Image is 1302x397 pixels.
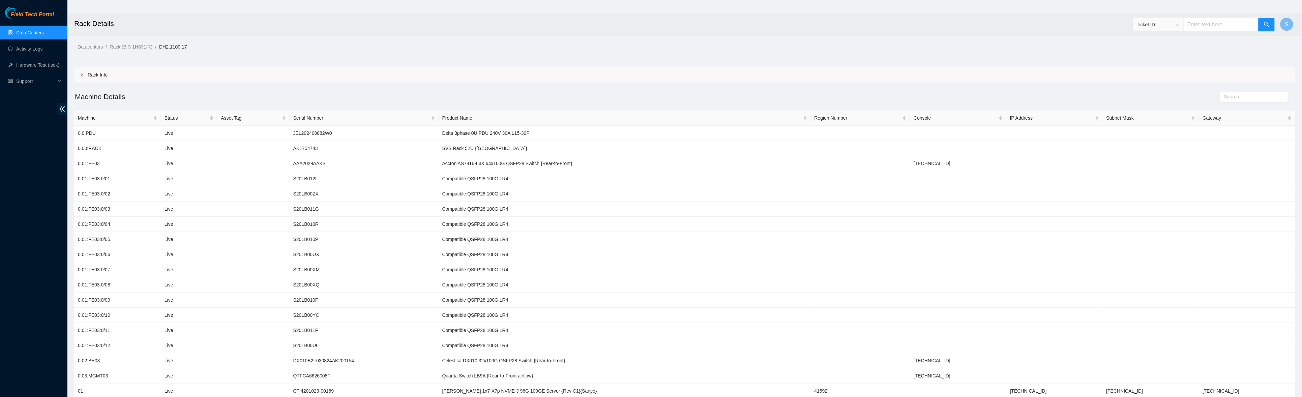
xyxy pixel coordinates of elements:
td: Live [161,277,217,293]
span: Field Tech Portal [11,11,54,18]
td: Live [161,232,217,247]
td: 0.01:FE03:0/02 [74,186,161,202]
td: Compatible QSFP28 100G LR4 [439,171,811,186]
td: JEL202400882W0 [290,126,439,141]
td: 0.01:FE03:0/05 [74,232,161,247]
td: S20LB0109 [290,232,439,247]
td: Live [161,353,217,368]
td: S20LB011F [290,323,439,338]
td: Compatible QSFP28 100G LR4 [439,232,811,247]
td: 0.03:MGMT03 [74,368,161,384]
img: Akamai Technologies [5,7,34,19]
td: S20LB010R [290,217,439,232]
td: S20LB010F [290,293,439,308]
span: search [1264,22,1269,28]
td: 0.01:FE03:0/07 [74,262,161,277]
td: 0.01:FE03 [74,156,161,171]
td: Compatible QSFP28 100G LR4 [439,247,811,262]
td: Celestica DX010 32x100G QSFP28 Switch {Rear-to-Front} [439,353,811,368]
td: Live [161,247,217,262]
span: double-left [57,103,67,115]
td: Compatible QSFP28 100G LR4 [439,308,811,323]
a: Rack (B-3-1H831IR) [110,44,152,50]
div: Rack Info [74,67,1295,83]
td: [TECHNICAL_ID] [910,156,1006,171]
td: S20LB00U6 [290,338,439,353]
td: 0.01:FE03:0/12 [74,338,161,353]
td: SVS Rack 52U {[GEOGRAPHIC_DATA]} [439,141,811,156]
h2: Rack Details [74,13,976,34]
td: S20LB00UX [290,247,439,262]
td: AAA2029AAKS [290,156,439,171]
td: S20LB00ZX [290,186,439,202]
a: Akamai TechnologiesField Tech Portal [5,12,54,21]
td: [TECHNICAL_ID] [910,353,1006,368]
td: S20LB00XM [290,262,439,277]
input: Search [1224,93,1279,100]
td: Live [161,368,217,384]
td: Live [161,186,217,202]
td: S20LB00YC [290,308,439,323]
td: 0.01:FE03:0/08 [74,277,161,293]
td: S20LB012L [290,171,439,186]
td: Compatible QSFP28 100G LR4 [439,277,811,293]
td: Compatible QSFP28 100G LR4 [439,186,811,202]
td: S20LB011G [290,202,439,217]
td: Live [161,323,217,338]
a: DH2.1100.17 [159,44,187,50]
td: S20LB00XQ [290,277,439,293]
td: Live [161,202,217,217]
td: 0.01:FE03:0/01 [74,171,161,186]
td: 0.01:FE03:0/11 [74,323,161,338]
td: 0.01:FE03:0/03 [74,202,161,217]
h2: Machine Details [74,91,990,102]
td: Live [161,141,217,156]
td: Quanta Switch LB9A {Rear-to-Front airflow} [439,368,811,384]
span: S [1285,20,1289,29]
td: Live [161,217,217,232]
td: Compatible QSFP28 100G LR4 [439,338,811,353]
td: Live [161,338,217,353]
td: Live [161,156,217,171]
td: Live [161,308,217,323]
span: / [155,44,156,50]
td: Live [161,262,217,277]
span: / [106,44,107,50]
td: Compatible QSFP28 100G LR4 [439,202,811,217]
button: S [1280,18,1294,31]
td: Compatible QSFP28 100G LR4 [439,293,811,308]
span: Ticket ID [1137,20,1179,30]
td: Live [161,126,217,141]
a: Datacenters [78,44,103,50]
td: DX010B2F030824AK200154 [290,353,439,368]
td: QTFCA6626008F [290,368,439,384]
td: Delta 3phase 0U PDU 240V 30A L15-30P [439,126,811,141]
td: Compatible QSFP28 100G LR4 [439,262,811,277]
td: Compatible QSFP28 100G LR4 [439,217,811,232]
td: 0.01:FE03:0/09 [74,293,161,308]
a: Activity Logs [16,46,43,52]
td: [TECHNICAL_ID] [910,368,1006,384]
td: Accton AS7816-64X 64x100G QSFP28 Switch {Rear-to-Front} [439,156,811,171]
td: 0.00:RACK [74,141,161,156]
td: Live [161,293,217,308]
td: 0.01:FE03:0/06 [74,247,161,262]
td: 0.02:BE03 [74,353,161,368]
span: right [80,73,84,77]
button: search [1259,18,1275,31]
td: Live [161,171,217,186]
input: Enter text here... [1183,18,1259,31]
td: 0.01:FE03:0/10 [74,308,161,323]
span: read [8,79,13,84]
td: AKL754743 [290,141,439,156]
a: Data Centers [16,30,44,35]
span: Support [16,74,56,88]
a: Hardware Test (isok) [16,62,59,68]
td: 0.0:PDU [74,126,161,141]
td: Compatible QSFP28 100G LR4 [439,323,811,338]
td: 0.01:FE03:0/04 [74,217,161,232]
